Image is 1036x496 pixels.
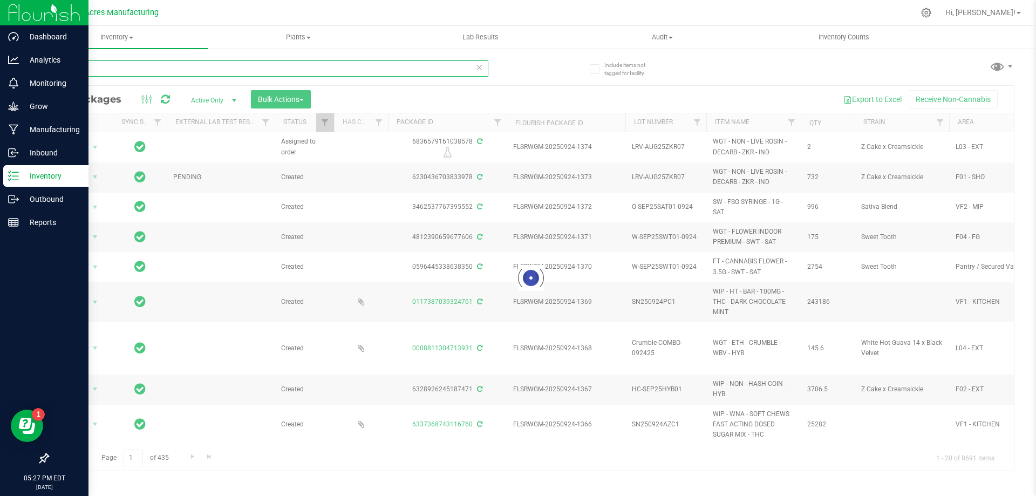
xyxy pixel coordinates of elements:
inline-svg: Inventory [8,171,19,181]
p: Inventory [19,169,84,182]
span: Lab Results [448,32,513,42]
span: Inventory [26,32,208,42]
span: Inventory Counts [804,32,884,42]
iframe: Resource center unread badge [32,408,45,421]
p: Analytics [19,53,84,66]
p: Manufacturing [19,123,84,136]
p: Reports [19,216,84,229]
inline-svg: Analytics [8,55,19,65]
a: Lab Results [390,26,571,49]
p: Monitoring [19,77,84,90]
a: Inventory Counts [753,26,935,49]
div: Manage settings [919,8,933,18]
p: Dashboard [19,30,84,43]
span: Plants [208,32,389,42]
span: Hi, [PERSON_NAME]! [945,8,1015,17]
inline-svg: Grow [8,101,19,112]
span: Include items not tagged for facility [604,61,658,77]
p: 05:27 PM EDT [5,473,84,483]
p: [DATE] [5,483,84,491]
inline-svg: Dashboard [8,31,19,42]
p: Grow [19,100,84,113]
a: Audit [571,26,753,49]
span: Green Acres Manufacturing [62,8,159,17]
span: Audit [572,32,753,42]
inline-svg: Monitoring [8,78,19,89]
span: Clear [475,60,483,74]
a: Inventory [26,26,208,49]
p: Outbound [19,193,84,206]
input: Search Package ID, Item Name, SKU, Lot or Part Number... [47,60,488,77]
inline-svg: Outbound [8,194,19,205]
inline-svg: Reports [8,217,19,228]
a: Plants [208,26,390,49]
inline-svg: Manufacturing [8,124,19,135]
inline-svg: Inbound [8,147,19,158]
p: Inbound [19,146,84,159]
iframe: Resource center [11,410,43,442]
